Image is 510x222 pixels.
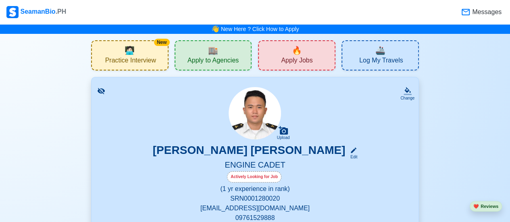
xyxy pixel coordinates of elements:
p: (1 yr experience in rank) [101,184,409,194]
span: new [292,44,302,56]
div: New [154,39,170,46]
span: Practice Interview [105,56,156,66]
img: Logo [6,6,19,18]
span: Apply Jobs [281,56,312,66]
span: Messages [470,7,502,17]
div: Change [400,95,414,101]
div: SeamanBio [6,6,66,18]
a: New Here ? Click How to Apply [221,26,299,32]
p: [EMAIL_ADDRESS][DOMAIN_NAME] [101,203,409,213]
span: interview [125,44,135,56]
h3: [PERSON_NAME] [PERSON_NAME] [153,143,346,160]
p: SRN 0001280020 [101,194,409,203]
span: Log My Travels [359,56,403,66]
div: Actively Looking for Job [227,171,281,183]
span: travel [375,44,385,56]
span: agencies [208,44,218,56]
div: Upload [277,135,290,140]
div: Edit [347,154,357,160]
span: .PH [56,8,67,15]
span: bell [209,23,221,35]
h5: ENGINE CADET [101,160,409,171]
span: Apply to Agencies [187,56,239,66]
button: heartReviews [470,201,502,212]
span: heart [473,204,479,209]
